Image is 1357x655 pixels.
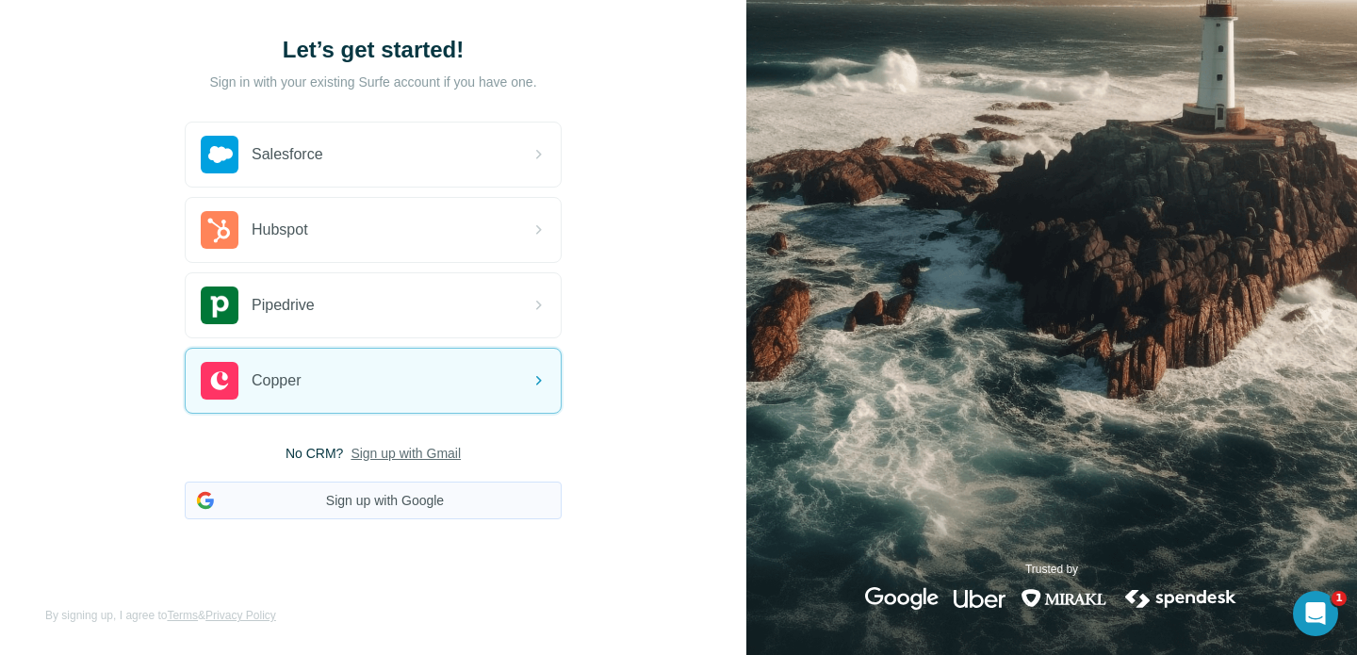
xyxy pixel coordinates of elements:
[1332,591,1347,606] span: 1
[252,219,308,241] span: Hubspot
[252,369,301,392] span: Copper
[45,607,276,624] span: By signing up, I agree to &
[201,211,238,249] img: hubspot's logo
[201,287,238,324] img: pipedrive's logo
[1025,561,1078,578] p: Trusted by
[167,609,198,622] a: Terms
[1293,591,1338,636] iframe: Intercom live chat
[351,444,461,463] button: Sign up with Gmail
[252,143,323,166] span: Salesforce
[1122,587,1239,610] img: spendesk's logo
[205,609,276,622] a: Privacy Policy
[1021,587,1107,610] img: mirakl's logo
[185,35,562,65] h1: Let’s get started!
[252,294,315,317] span: Pipedrive
[185,482,562,519] button: Sign up with Google
[201,136,238,173] img: salesforce's logo
[201,362,238,400] img: copper's logo
[954,587,1005,610] img: uber's logo
[286,444,343,463] span: No CRM?
[209,73,536,91] p: Sign in with your existing Surfe account if you have one.
[865,587,939,610] img: google's logo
